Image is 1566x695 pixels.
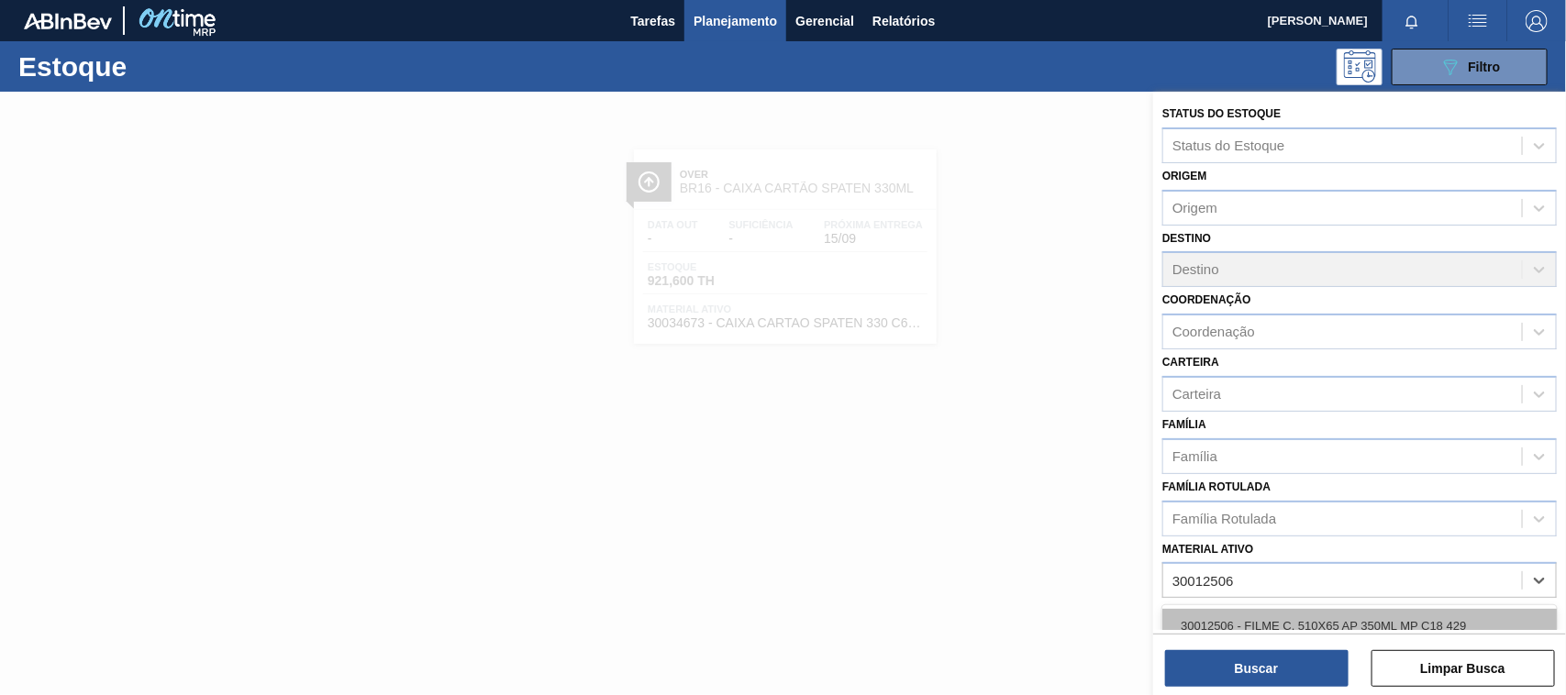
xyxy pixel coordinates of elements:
div: 30012506 - FILME C. 510X65 AP 350ML MP C18 429 [1162,609,1557,643]
div: Origem [1172,200,1217,215]
span: Tarefas [630,10,675,32]
button: Filtro [1392,49,1548,85]
img: TNhmsLtSVTkK8tSr43FrP2fwEKptu5GPRR3wAAAABJRU5ErkJggg== [24,13,112,29]
div: Família [1172,448,1217,464]
img: Logout [1526,10,1548,32]
label: Família [1162,418,1206,431]
span: Gerencial [795,10,854,32]
label: Material ativo [1162,543,1254,556]
div: Status do Estoque [1172,138,1285,153]
label: Status do Estoque [1162,107,1281,120]
div: Pogramando: nenhum usuário selecionado [1337,49,1383,85]
img: userActions [1467,10,1489,32]
label: Família Rotulada [1162,480,1271,493]
div: Coordenação [1172,325,1255,340]
div: Carteira [1172,386,1221,402]
span: Relatórios [872,10,935,32]
h1: Estoque [18,56,287,77]
button: Notificações [1383,8,1441,34]
label: Origem [1162,170,1207,182]
label: Destino [1162,232,1211,245]
span: Planejamento [694,10,777,32]
span: Filtro [1469,60,1501,74]
label: Coordenação [1162,293,1251,306]
label: Carteira [1162,356,1219,369]
div: Família Rotulada [1172,511,1276,526]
